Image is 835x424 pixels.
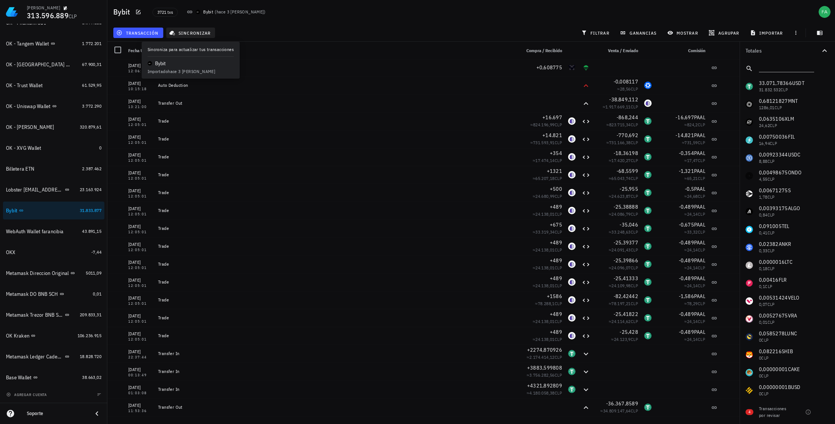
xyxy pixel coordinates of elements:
span: 61.529,95 [82,82,101,88]
span: 24.138,01 [535,265,555,270]
span: CLP [631,229,638,235]
div: [DATE] [128,62,152,69]
div: Auto Deduction [158,82,514,88]
div: Base Wallet [6,374,32,381]
span: ≈ [530,140,562,145]
a: OK Kraken 106.236.915 [3,327,104,345]
div: 10:15:18 [128,87,152,91]
div: Airdrop [158,64,514,70]
span: 0,01 [93,291,101,297]
div: [DATE] [128,241,152,248]
button: agregar cuenta [4,391,50,398]
span: CLP [698,175,705,181]
span: -0,489 [679,203,694,210]
div: Trade [158,154,514,160]
span: ≈ [603,104,638,110]
span: 824,2 [687,122,698,127]
div: PAAL-icon [568,117,576,125]
span: ganancias [621,30,656,36]
span: 731.166,38 [609,140,631,145]
span: 23.163.924 [80,187,101,192]
span: PAAL [694,239,705,246]
a: Billetera ETN 2.387.462 [3,160,104,178]
span: 78,29 [687,301,698,306]
div: 12:06:00 [128,69,152,73]
div: Trade [158,225,514,231]
div: OK Kraken [6,333,29,339]
span: 24,14 [687,283,698,288]
span: ≈ [684,122,705,127]
div: OK - Tangem Wallet [6,41,49,47]
div: PAAL-icon [568,135,576,143]
span: Venta / Enviado [608,48,638,53]
span: CLP [555,175,562,181]
span: PAAL [694,168,705,174]
span: 43.891,15 [82,228,101,234]
span: 106.236.915 [78,333,101,338]
span: ≈ [533,158,562,163]
span: CLP [631,122,638,127]
span: +1321 [547,168,562,174]
span: +675 [550,221,562,228]
span: 24.138,01 [535,336,555,342]
span: -35,046 [620,221,638,228]
img: LedgiFi [6,6,18,18]
span: CLP [555,211,562,217]
span: Fecha UTC [128,48,148,53]
div: USDT-icon [644,117,652,125]
span: sincronizar [171,30,211,36]
span: PAAL [694,203,705,210]
span: 24.138,01 [535,247,555,253]
div: Comisión [655,42,708,60]
span: PAAL [694,114,705,121]
span: +489 [550,203,562,210]
span: CLP [555,229,562,235]
span: PAAL [694,186,705,192]
span: +4321,892809 [527,382,562,389]
div: Bybit [203,8,213,16]
span: CLP [555,247,562,253]
span: CLP [555,122,562,127]
span: ≈ [609,193,638,199]
span: -0,489 [679,311,694,317]
span: -82,42442 [614,293,638,300]
span: -25,38888 [614,203,638,210]
span: agregar cuenta [8,392,47,397]
span: 3721 txs [157,8,173,16]
span: CLP [631,193,638,199]
span: CLP [631,104,638,110]
span: CLP [698,193,705,199]
span: +0,608775 [536,64,562,71]
div: [DATE] [128,98,152,105]
span: 731.593,91 [533,140,555,145]
div: 12:05:01 [128,159,152,162]
a: Metamask DO BNB SCH 0,01 [3,285,104,303]
div: PAAL-icon [568,171,576,178]
a: OK - [PERSON_NAME] 320.879,61 [3,118,104,136]
span: transacción [118,30,158,36]
div: 12:05:01 [128,248,152,252]
span: -0,489 [679,257,694,264]
span: CLP [555,140,562,145]
div: USDT-icon [644,135,652,143]
span: 4.180.058,38 [529,390,555,396]
button: ganancias [617,28,661,38]
span: -7,44 [91,249,101,255]
span: CLP [555,158,562,163]
span: 24,14 [687,247,698,253]
span: ≈ [609,247,638,253]
a: OK - XVG Wallet 0 [3,139,104,157]
a: Metamask Direccion Original 5011,09 [3,264,104,282]
div: PAAL-icon [568,153,576,161]
div: Nota [155,42,517,60]
span: 18.828.720 [80,354,101,359]
span: +14.821 [542,132,562,139]
div: Trade [158,243,514,249]
div: Transfer Out [158,100,514,106]
div: Trade [158,261,514,267]
span: -770,692 [617,132,638,139]
div: Venta / Enviado [593,42,641,60]
div: [DATE] [128,133,152,141]
span: agrupar [710,30,739,36]
span: 65,21 [687,175,698,181]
